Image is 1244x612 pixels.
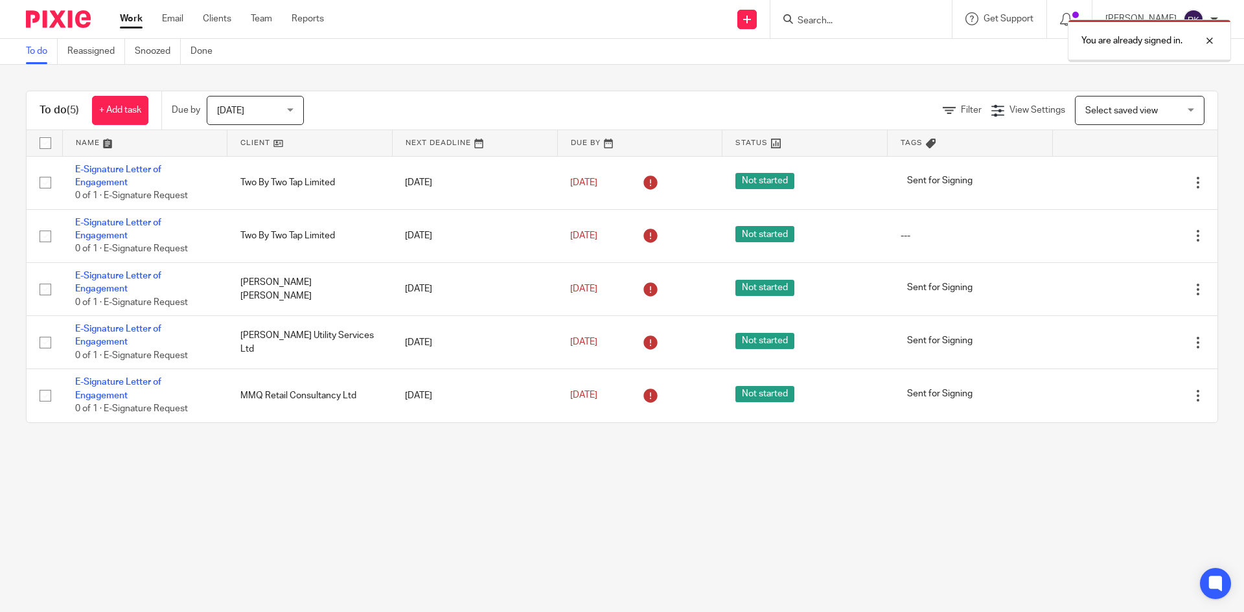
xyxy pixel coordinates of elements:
[901,229,1040,242] div: ---
[135,39,181,64] a: Snoozed
[227,369,393,422] td: MMQ Retail Consultancy Ltd
[75,351,188,360] span: 0 of 1 · E-Signature Request
[1009,106,1065,115] span: View Settings
[392,262,557,315] td: [DATE]
[570,338,597,347] span: [DATE]
[251,12,272,25] a: Team
[735,280,794,296] span: Not started
[570,284,597,293] span: [DATE]
[392,156,557,209] td: [DATE]
[26,10,91,28] img: Pixie
[75,218,161,240] a: E-Signature Letter of Engagement
[292,12,324,25] a: Reports
[1081,34,1182,47] p: You are already signed in.
[901,333,979,349] span: Sent for Signing
[901,173,979,189] span: Sent for Signing
[735,173,794,189] span: Not started
[75,324,161,346] a: E-Signature Letter of Engagement
[392,316,557,369] td: [DATE]
[735,226,794,242] span: Not started
[40,104,79,117] h1: To do
[392,369,557,422] td: [DATE]
[120,12,143,25] a: Work
[67,39,125,64] a: Reassigned
[1183,9,1204,30] img: svg%3E
[961,106,982,115] span: Filter
[67,105,79,115] span: (5)
[227,316,393,369] td: [PERSON_NAME] Utility Services Ltd
[227,156,393,209] td: Two By Two Tap Limited
[162,12,183,25] a: Email
[75,245,188,254] span: 0 of 1 · E-Signature Request
[75,298,188,307] span: 0 of 1 · E-Signature Request
[570,178,597,187] span: [DATE]
[735,333,794,349] span: Not started
[217,106,244,115] span: [DATE]
[75,191,188,200] span: 0 of 1 · E-Signature Request
[92,96,148,125] a: + Add task
[570,391,597,400] span: [DATE]
[75,271,161,293] a: E-Signature Letter of Engagement
[1085,106,1158,115] span: Select saved view
[75,165,161,187] a: E-Signature Letter of Engagement
[901,280,979,296] span: Sent for Signing
[75,378,161,400] a: E-Signature Letter of Engagement
[190,39,222,64] a: Done
[392,209,557,262] td: [DATE]
[735,386,794,402] span: Not started
[901,386,979,402] span: Sent for Signing
[227,209,393,262] td: Two By Two Tap Limited
[227,262,393,315] td: [PERSON_NAME] [PERSON_NAME]
[203,12,231,25] a: Clients
[26,39,58,64] a: To do
[172,104,200,117] p: Due by
[901,139,923,146] span: Tags
[570,231,597,240] span: [DATE]
[75,404,188,413] span: 0 of 1 · E-Signature Request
